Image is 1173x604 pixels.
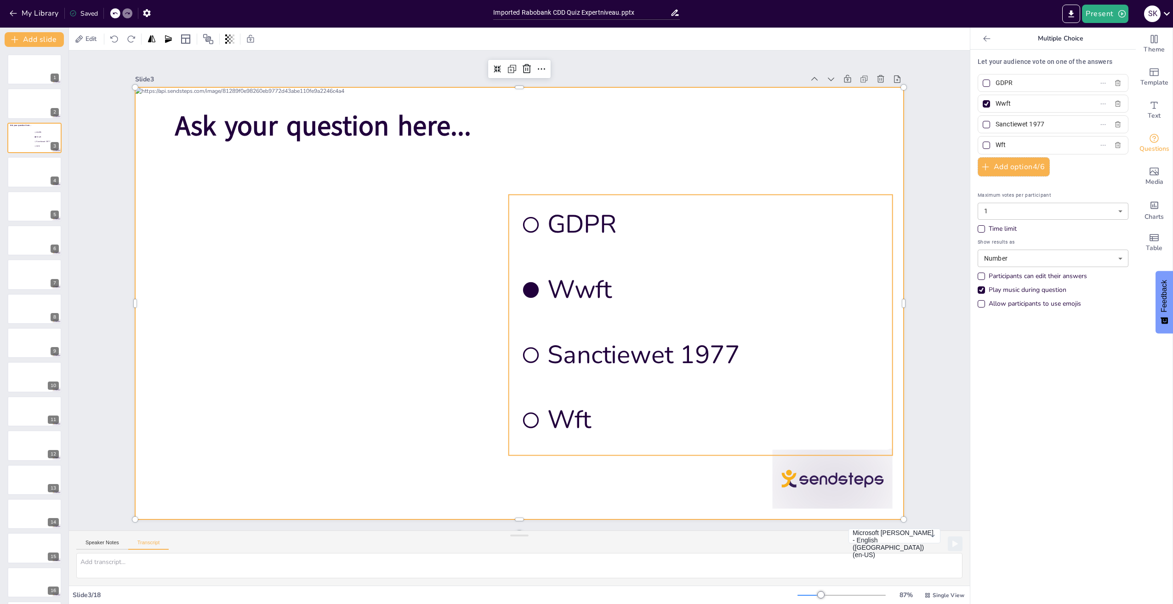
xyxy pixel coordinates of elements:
[1148,111,1161,121] span: Text
[1146,243,1162,253] span: Table
[978,285,1066,295] div: Play music during question
[1062,5,1080,23] button: Export to PowerPoint
[978,238,1128,246] span: Show results as
[978,157,1050,177] button: Add option4/6
[51,108,59,116] div: 2
[1136,28,1173,61] div: Change the overall theme
[128,540,169,550] button: Transcript
[51,245,59,253] div: 6
[36,140,60,142] span: Sanctiewet 1977
[48,518,59,526] div: 14
[1140,78,1168,88] span: Template
[7,123,62,153] div: 3
[1144,5,1161,23] button: S K
[7,225,62,256] div: 6
[989,285,1066,295] div: Play music during question
[996,76,1081,90] input: Option 1
[848,529,940,543] button: Microsoft [PERSON_NAME] - English ([GEOGRAPHIC_DATA]) (en-US)
[547,208,881,241] span: GDPR
[1145,177,1163,187] span: Media
[7,157,62,187] div: 4
[48,382,59,390] div: 10
[36,136,60,138] span: Wwft
[989,224,1017,234] div: Time limit
[135,75,804,84] div: Slide 3
[996,118,1081,131] input: Option 3
[51,211,59,219] div: 5
[1160,280,1168,312] span: Feedback
[933,592,964,599] span: Single View
[978,299,1081,308] div: Allow participants to use emojis
[1136,61,1173,94] div: Add ready made slides
[1136,160,1173,193] div: Add images, graphics, shapes or video
[48,416,59,424] div: 11
[51,313,59,321] div: 8
[7,465,62,495] div: 13
[978,224,1128,234] div: Time limit
[5,32,64,47] button: Add slide
[895,591,917,599] div: 87 %
[996,138,1081,152] input: Option 4
[10,124,31,127] span: Ask your question here...
[1082,5,1128,23] button: Present
[36,131,60,133] span: GDPR
[48,450,59,458] div: 12
[7,191,62,222] div: 5
[1136,193,1173,226] div: Add charts and graphs
[48,587,59,595] div: 16
[36,145,60,147] span: Wft
[989,272,1087,281] div: Participants can edit their answers
[51,279,59,287] div: 7
[7,88,62,119] div: 2
[7,294,62,324] div: 8
[203,34,214,45] span: Position
[7,499,62,529] div: 14
[48,484,59,492] div: 13
[547,338,881,371] span: Sanctiewet 1977
[7,396,62,427] div: 11
[176,108,471,145] span: Ask your question here...
[7,533,62,563] div: 15
[989,299,1081,308] div: Allow participants to use emojis
[51,142,59,150] div: 3
[51,347,59,355] div: 9
[7,259,62,290] div: 7
[493,6,670,19] input: Insert title
[7,430,62,461] div: 12
[7,362,62,392] div: 10
[51,74,59,82] div: 1
[84,34,98,43] span: Edit
[7,54,62,85] div: 1
[547,273,881,306] span: Wwft
[978,203,1128,220] div: 1
[7,6,63,21] button: My Library
[7,567,62,598] div: 16
[48,553,59,561] div: 15
[178,32,193,46] div: Layout
[948,536,962,551] button: Play
[69,9,98,18] div: Saved
[7,328,62,358] div: 9
[1139,144,1169,154] span: Questions
[996,97,1081,110] input: Option 2
[978,57,1128,67] p: Let your audience vote on one of the answers
[1156,271,1173,333] button: Feedback - Show survey
[994,28,1127,50] p: Multiple Choice
[51,177,59,185] div: 4
[978,272,1087,281] div: Participants can edit their answers
[1136,94,1173,127] div: Add text boxes
[1136,226,1173,259] div: Add a table
[1145,212,1164,222] span: Charts
[76,540,128,550] button: Speaker Notes
[1136,127,1173,160] div: Get real-time input from your audience
[73,591,797,599] div: Slide 3 / 18
[978,250,1128,267] div: Number
[547,403,881,437] span: Wft
[1144,45,1165,55] span: Theme
[1144,6,1161,22] div: S K
[978,191,1128,199] span: Maximum votes per participant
